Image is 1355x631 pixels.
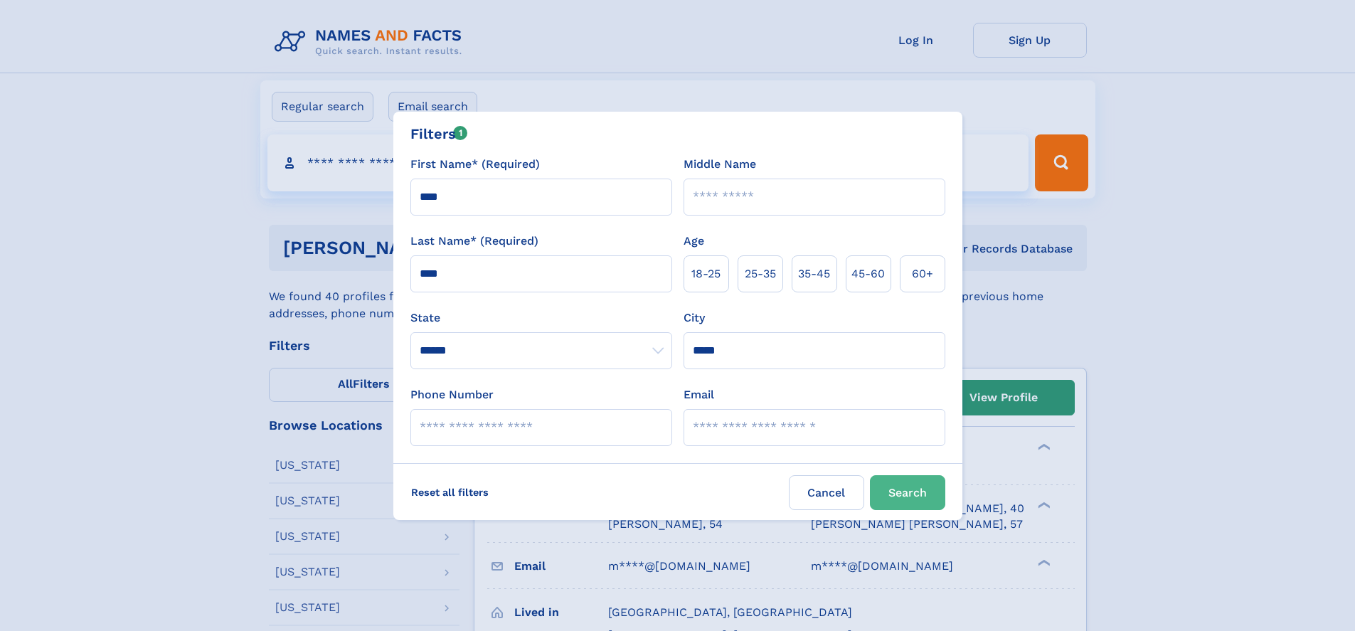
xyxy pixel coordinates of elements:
span: 18‑25 [691,265,721,282]
label: Cancel [789,475,864,510]
label: Middle Name [684,156,756,173]
label: Email [684,386,714,403]
span: 25‑35 [745,265,776,282]
label: Last Name* (Required) [410,233,538,250]
label: Reset all filters [402,475,498,509]
span: 45‑60 [851,265,885,282]
button: Search [870,475,945,510]
label: City [684,309,705,327]
label: State [410,309,672,327]
span: 35‑45 [798,265,830,282]
label: Age [684,233,704,250]
label: First Name* (Required) [410,156,540,173]
span: 60+ [912,265,933,282]
div: Filters [410,123,468,144]
label: Phone Number [410,386,494,403]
